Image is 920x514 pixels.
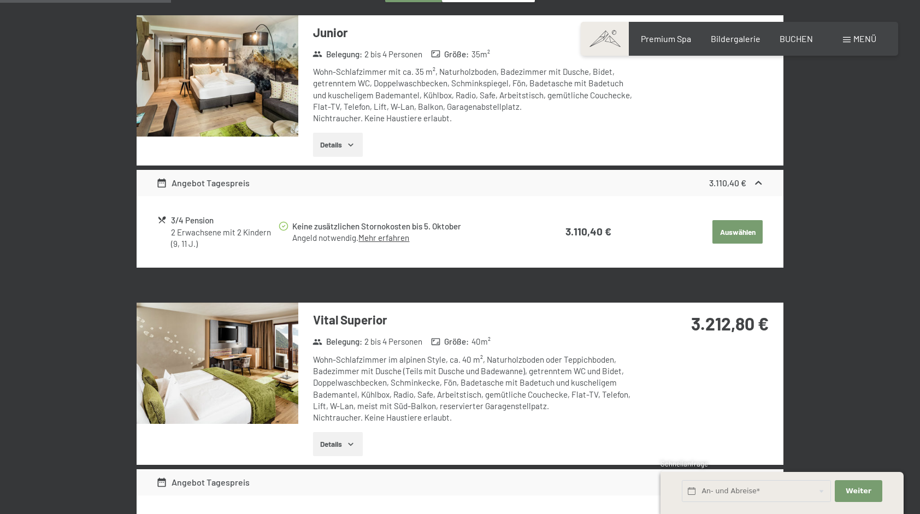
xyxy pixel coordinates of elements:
[313,432,363,456] button: Details
[137,170,783,196] div: Angebot Tagespreis3.110,40 €
[312,336,362,347] strong: Belegung :
[313,354,638,424] div: Wohn-Schlafzimmer im alpinen Style, ca. 40 m², Naturholzboden oder Teppichboden, Badezimmer mit D...
[780,33,813,44] a: BUCHEN
[431,49,469,60] strong: Größe :
[641,33,691,44] a: Premium Spa
[156,176,250,190] div: Angebot Tagespreis
[171,227,278,250] div: 2 Erwachsene mit 2 Kindern (9, 11 J.)
[853,33,876,44] span: Menü
[313,133,363,157] button: Details
[835,480,882,503] button: Weiter
[358,233,409,243] a: Mehr erfahren
[691,313,769,334] strong: 3.212,80 €
[156,476,250,489] div: Angebot Tagespreis
[137,303,298,424] img: mss_renderimg.php
[137,15,298,137] img: mss_renderimg.php
[846,486,871,496] span: Weiter
[471,49,490,60] span: 35 m²
[364,49,422,60] span: 2 bis 4 Personen
[364,336,422,347] span: 2 bis 4 Personen
[292,220,520,233] div: Keine zusätzlichen Stornokosten bis 5. Oktober
[137,469,783,495] div: Angebot Tagespreis3.212,80 €
[292,232,520,244] div: Angeld notwendig.
[313,66,638,124] div: Wohn-Schlafzimmer mit ca. 35 m², Naturholzboden, Badezimmer mit Dusche, Bidet, getrenntem WC, Dop...
[712,220,763,244] button: Auswählen
[171,214,278,227] div: 3/4 Pension
[312,49,362,60] strong: Belegung :
[565,225,611,238] strong: 3.110,40 €
[431,336,469,347] strong: Größe :
[711,33,760,44] a: Bildergalerie
[660,459,708,468] span: Schnellanfrage
[709,178,746,188] strong: 3.110,40 €
[313,24,638,41] h3: Junior
[313,311,638,328] h3: Vital Superior
[471,336,491,347] span: 40 m²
